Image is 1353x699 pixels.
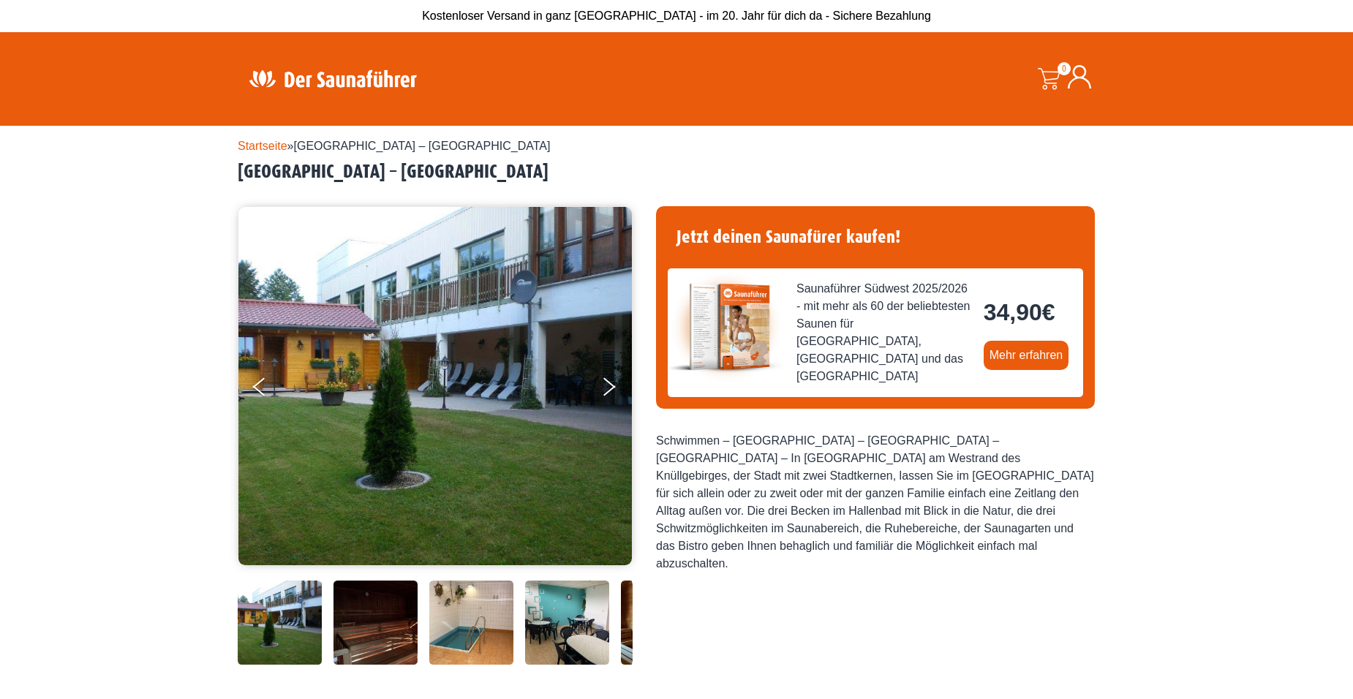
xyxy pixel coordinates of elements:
bdi: 34,90 [984,299,1055,325]
span: 0 [1058,62,1071,75]
div: Schwimmen – [GEOGRAPHIC_DATA] – [GEOGRAPHIC_DATA] – [GEOGRAPHIC_DATA] – In [GEOGRAPHIC_DATA] am W... [656,432,1095,573]
a: Mehr erfahren [984,341,1069,370]
img: der-saunafuehrer-2025-suedwest.jpg [668,268,785,385]
span: » [238,140,550,152]
button: Previous [253,371,290,408]
span: Kostenloser Versand in ganz [GEOGRAPHIC_DATA] - im 20. Jahr für dich da - Sichere Bezahlung [422,10,931,22]
span: € [1042,299,1055,325]
span: [GEOGRAPHIC_DATA] – [GEOGRAPHIC_DATA] [294,140,551,152]
a: Startseite [238,140,287,152]
h2: [GEOGRAPHIC_DATA] – [GEOGRAPHIC_DATA] [238,161,1115,184]
span: Saunaführer Südwest 2025/2026 - mit mehr als 60 der beliebtesten Saunen für [GEOGRAPHIC_DATA], [G... [796,280,972,385]
h4: Jetzt deinen Saunafürer kaufen! [668,218,1083,257]
button: Next [600,371,637,408]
